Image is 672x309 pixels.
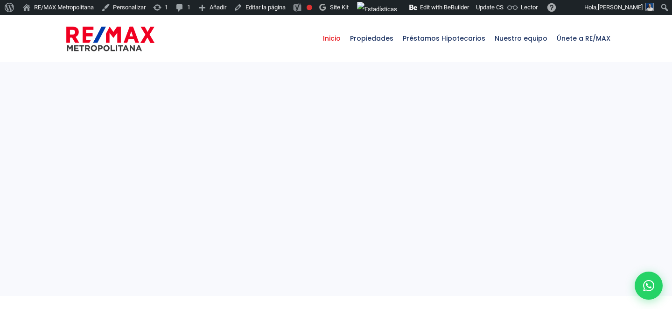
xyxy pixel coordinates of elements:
[330,4,349,11] span: Site Kit
[490,24,552,52] span: Nuestro equipo
[307,5,312,10] div: Frase clave objetivo no establecida
[357,2,397,17] img: Visitas de 48 horas. Haz clic para ver más estadísticas del sitio.
[345,15,398,62] a: Propiedades
[398,15,490,62] a: Préstamos Hipotecarios
[552,15,615,62] a: Únete a RE/MAX
[66,25,154,53] img: remax-metropolitana-logo
[398,24,490,52] span: Préstamos Hipotecarios
[318,24,345,52] span: Inicio
[552,24,615,52] span: Únete a RE/MAX
[66,15,154,62] a: RE/MAX Metropolitana
[318,15,345,62] a: Inicio
[345,24,398,52] span: Propiedades
[598,4,643,11] span: [PERSON_NAME]
[490,15,552,62] a: Nuestro equipo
